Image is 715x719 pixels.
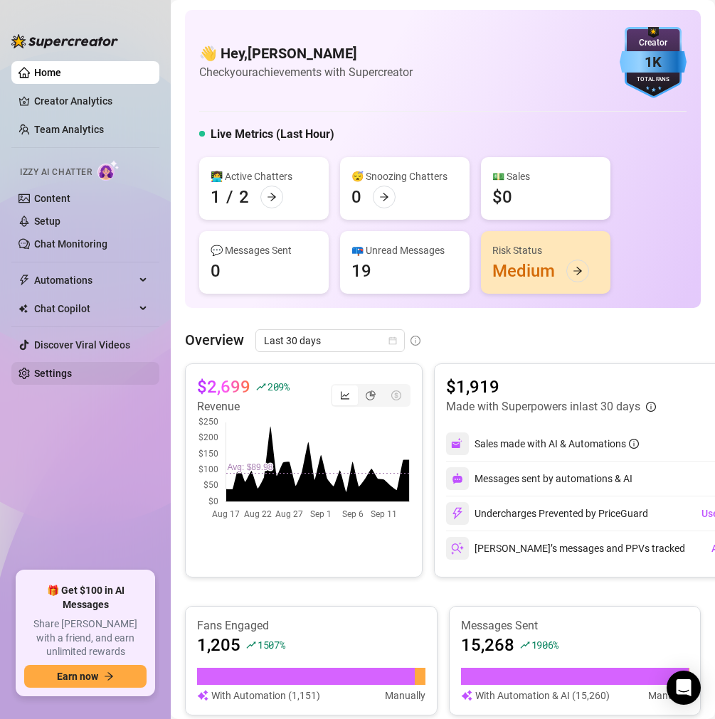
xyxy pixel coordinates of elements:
img: svg%3e [451,437,464,450]
a: Settings [34,368,72,379]
span: info-circle [629,439,639,449]
span: Izzy AI Chatter [20,166,92,179]
div: Open Intercom Messenger [667,671,701,705]
div: 0 [351,186,361,208]
div: $0 [492,186,512,208]
a: Creator Analytics [34,90,148,112]
span: calendar [388,336,397,345]
div: Sales made with AI & Automations [475,436,639,452]
div: 💬 Messages Sent [211,243,317,258]
img: Chat Copilot [18,304,28,314]
span: 1906 % [531,638,559,651]
span: Earn now [57,671,98,682]
a: Setup [34,215,60,227]
article: 15,268 [461,634,514,656]
a: Chat Monitoring [34,238,107,250]
div: 😴 Snoozing Chatters [351,169,458,184]
a: Team Analytics [34,124,104,135]
div: Creator [620,36,687,50]
div: segmented control [331,384,411,407]
h4: 👋 Hey, [PERSON_NAME] [199,43,413,63]
span: 1507 % [258,638,285,651]
span: info-circle [646,402,656,412]
div: 1 [211,186,221,208]
article: Manually [648,688,689,703]
div: Total Fans [620,75,687,85]
img: svg%3e [452,473,463,484]
article: Messages Sent [461,618,689,634]
img: svg%3e [197,688,208,703]
img: svg%3e [451,542,464,555]
div: 2 [239,186,249,208]
span: Automations [34,269,135,292]
div: Undercharges Prevented by PriceGuard [446,502,648,525]
img: AI Chatter [97,160,120,181]
img: svg%3e [451,507,464,520]
div: 💵 Sales [492,169,599,184]
a: Discover Viral Videos [34,339,130,351]
img: svg%3e [461,688,472,703]
button: Earn nowarrow-right [24,665,147,688]
article: Made with Superpowers in last 30 days [446,398,640,415]
span: arrow-right [379,192,389,202]
span: pie-chart [366,390,376,400]
article: Fans Engaged [197,618,425,634]
span: rise [256,382,266,392]
h5: Live Metrics (Last Hour) [211,126,334,143]
article: $1,919 [446,376,656,398]
span: Chat Copilot [34,297,135,320]
img: blue-badge-DgoSNQY1.svg [620,27,687,98]
article: $2,699 [197,376,250,398]
article: Revenue [197,398,290,415]
span: dollar-circle [391,390,401,400]
article: Check your achievements with Supercreator [199,63,413,81]
span: Last 30 days [264,330,396,351]
a: Content [34,193,70,204]
span: info-circle [411,336,420,346]
div: Messages sent by automations & AI [446,467,632,490]
img: logo-BBDzfeDw.svg [11,34,118,48]
div: 1K [620,51,687,73]
span: rise [520,640,530,650]
article: With Automation (1,151) [211,688,320,703]
div: 19 [351,260,371,282]
span: arrow-right [267,192,277,202]
span: rise [246,640,256,650]
div: Risk Status [492,243,599,258]
article: Overview [185,329,244,351]
article: 1,205 [197,634,240,656]
span: Share [PERSON_NAME] with a friend, and earn unlimited rewards [24,617,147,659]
article: Manually [385,688,425,703]
span: thunderbolt [18,275,30,286]
span: 🎁 Get $100 in AI Messages [24,584,147,612]
a: Home [34,67,61,78]
div: 📪 Unread Messages [351,243,458,258]
article: With Automation & AI (15,260) [475,688,610,703]
span: arrow-right [573,266,583,276]
span: line-chart [340,390,350,400]
div: [PERSON_NAME]’s messages and PPVs tracked [446,537,685,560]
span: 209 % [268,380,290,393]
div: 👩‍💻 Active Chatters [211,169,317,184]
span: arrow-right [104,671,114,681]
div: 0 [211,260,221,282]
